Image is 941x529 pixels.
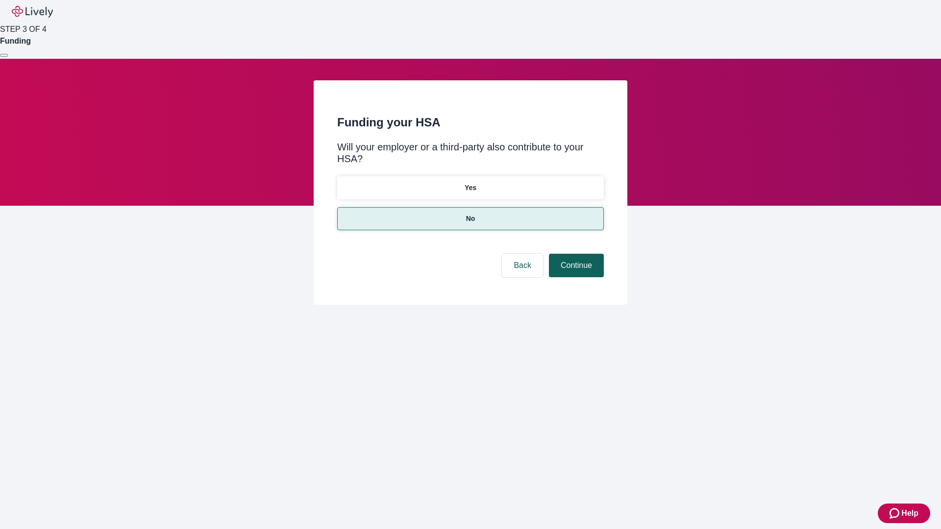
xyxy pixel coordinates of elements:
[12,6,53,18] img: Lively
[465,183,476,193] p: Yes
[890,507,901,519] svg: Zendesk support icon
[466,214,475,224] p: No
[549,254,604,277] button: Continue
[337,207,604,230] button: No
[901,507,918,519] span: Help
[337,114,604,131] h2: Funding your HSA
[502,254,543,277] button: Back
[878,504,930,523] button: Zendesk support iconHelp
[337,176,604,199] button: Yes
[337,141,604,165] div: Will your employer or a third-party also contribute to your HSA?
